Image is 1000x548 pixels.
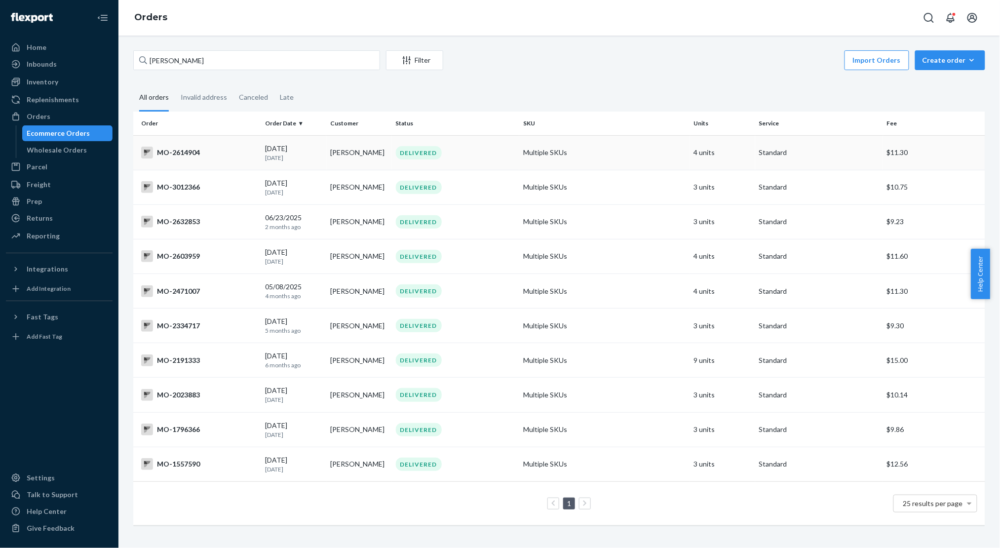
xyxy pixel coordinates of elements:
div: Create order [923,55,978,65]
div: Help Center [27,507,67,516]
ol: breadcrumbs [126,3,175,32]
div: [DATE] [265,316,322,335]
div: DELIVERED [396,284,442,298]
p: 5 months ago [265,326,322,335]
div: DELIVERED [396,353,442,367]
div: [DATE] [265,386,322,404]
td: [PERSON_NAME] [326,135,391,170]
div: Orders [27,112,50,121]
p: [DATE] [265,431,322,439]
td: [PERSON_NAME] [326,170,391,204]
button: Help Center [971,249,990,299]
div: Fast Tags [27,312,58,322]
div: Inbounds [27,59,57,69]
td: [PERSON_NAME] [326,274,391,309]
div: Add Fast Tag [27,332,62,341]
div: MO-2191333 [141,354,257,366]
td: 9 units [690,343,755,378]
div: [DATE] [265,421,322,439]
div: DELIVERED [396,458,442,471]
td: 3 units [690,412,755,447]
td: 4 units [690,135,755,170]
td: [PERSON_NAME] [326,412,391,447]
p: Standard [759,425,879,434]
td: $11.60 [883,239,985,274]
th: Order [133,112,261,135]
p: 6 months ago [265,361,322,369]
th: Service [755,112,883,135]
td: 4 units [690,239,755,274]
div: Reporting [27,231,60,241]
th: Units [690,112,755,135]
a: Home [6,39,113,55]
a: Orders [6,109,113,124]
div: MO-2471007 [141,285,257,297]
div: DELIVERED [396,250,442,263]
a: Ecommerce Orders [22,125,113,141]
td: [PERSON_NAME] [326,343,391,378]
th: Status [392,112,520,135]
td: 3 units [690,170,755,204]
a: Settings [6,470,113,486]
td: Multiple SKUs [519,204,690,239]
td: 3 units [690,309,755,343]
div: Add Integration [27,284,71,293]
td: 3 units [690,378,755,412]
div: Settings [27,473,55,483]
a: Reporting [6,228,113,244]
a: Parcel [6,159,113,175]
div: Returns [27,213,53,223]
td: Multiple SKUs [519,239,690,274]
div: Talk to Support [27,490,78,500]
button: Give Feedback [6,520,113,536]
div: DELIVERED [396,181,442,194]
a: Freight [6,177,113,193]
td: $9.30 [883,309,985,343]
p: Standard [759,251,879,261]
div: Ecommerce Orders [27,128,90,138]
p: Standard [759,321,879,331]
a: Talk to Support [6,487,113,503]
td: $11.30 [883,274,985,309]
div: MO-1557590 [141,458,257,470]
th: Fee [883,112,985,135]
td: Multiple SKUs [519,412,690,447]
a: Inventory [6,74,113,90]
div: Invalid address [181,84,227,110]
button: Integrations [6,261,113,277]
td: [PERSON_NAME] [326,378,391,412]
div: Parcel [27,162,47,172]
a: Wholesale Orders [22,142,113,158]
div: 05/08/2025 [265,282,322,300]
td: Multiple SKUs [519,170,690,204]
input: Search orders [133,50,380,70]
div: Customer [330,119,387,127]
span: 25 results per page [903,499,963,508]
div: [DATE] [265,247,322,266]
td: [PERSON_NAME] [326,447,391,481]
a: Page 1 is your current page [565,499,573,508]
div: All orders [139,84,169,112]
div: Late [280,84,294,110]
p: 2 months ago [265,223,322,231]
p: Standard [759,286,879,296]
button: Open notifications [941,8,961,28]
td: $9.86 [883,412,985,447]
a: Add Integration [6,281,113,297]
td: 3 units [690,447,755,481]
td: 3 units [690,204,755,239]
td: $9.23 [883,204,985,239]
div: Replenishments [27,95,79,105]
a: Prep [6,194,113,209]
p: Standard [759,390,879,400]
td: Multiple SKUs [519,378,690,412]
div: MO-2632853 [141,216,257,228]
div: Filter [386,55,443,65]
div: Canceled [239,84,268,110]
button: Open account menu [962,8,982,28]
div: DELIVERED [396,319,442,332]
button: Create order [915,50,985,70]
div: MO-2023883 [141,389,257,401]
div: Inventory [27,77,58,87]
div: [DATE] [265,455,322,473]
